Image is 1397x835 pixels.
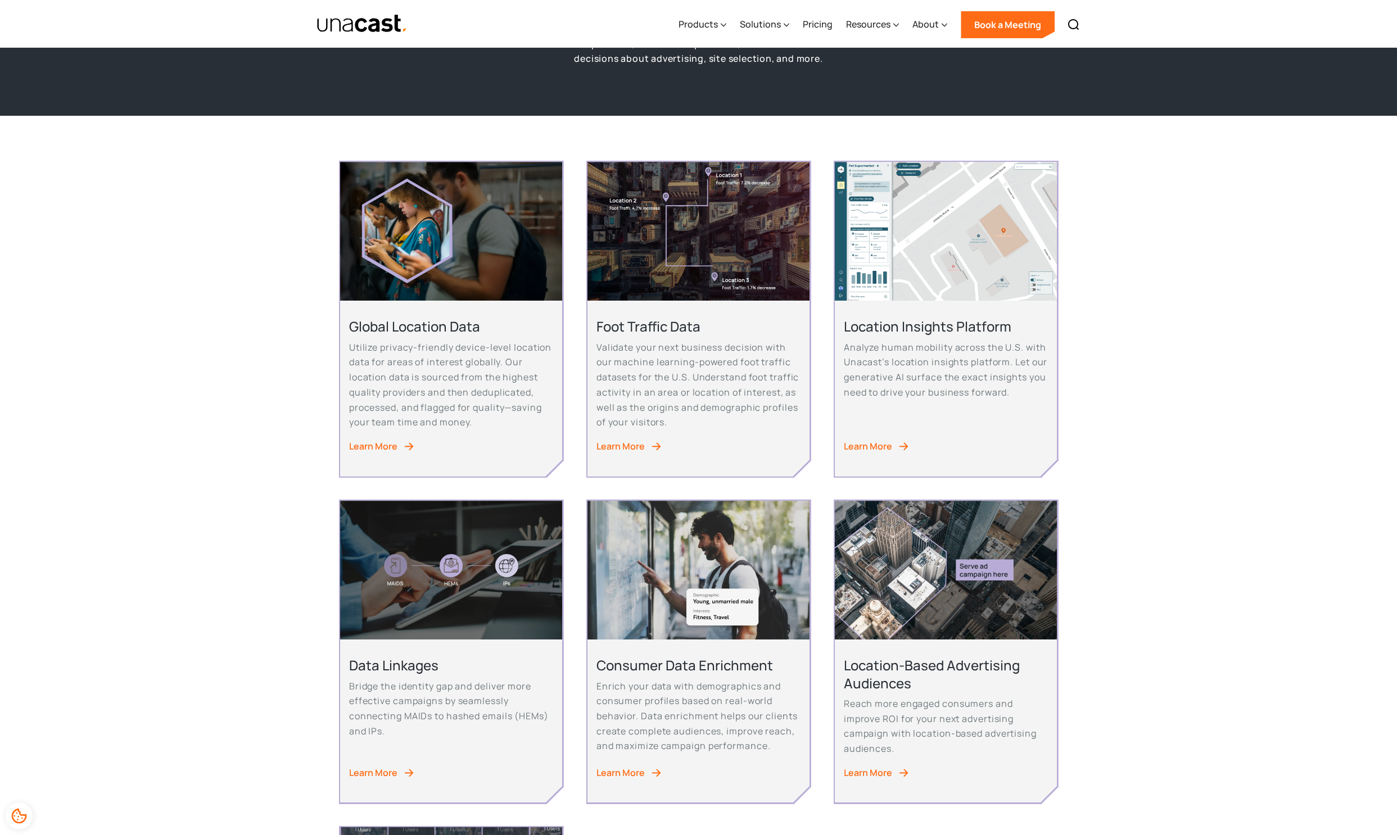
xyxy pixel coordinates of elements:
img: An image of the unacast UI. Shows a map of a pet supermarket along with relevant data in the side... [835,162,1057,301]
a: Book a Meeting [961,11,1055,38]
a: Pricing [803,2,833,48]
p: Utilize privacy-friendly device-level location data for areas of interest globally. Our location ... [349,340,553,430]
p: Validate your next business decision with our machine learning-powered foot traffic datasets for ... [596,340,801,430]
p: Bridge the identity gap and deliver more effective campaigns by seamlessly connecting MAIDs to ha... [349,679,553,739]
div: Resources [846,2,899,48]
div: Solutions [740,2,789,48]
div: Cookie Preferences [6,802,33,829]
img: An aerial view of a city block with foot traffic data and location data information [587,162,810,301]
p: Analyze human mobility across the U.S. with Unacast’s location insights platform. Let our generat... [844,340,1048,400]
div: Learn More [349,439,397,454]
div: Learn More [596,765,645,780]
div: Learn More [844,765,892,780]
h2: Global Location Data [349,317,553,335]
div: Solutions [740,17,781,31]
img: Aerial View of city streets. Serve ad campaign here outlined [835,501,1057,639]
h2: Location Insights Platform [844,317,1048,335]
div: Learn More [596,439,645,454]
a: Learn More [349,765,553,780]
div: About [912,2,947,48]
div: About [912,17,939,31]
p: Enrich your data with demographics and consumer profiles based on real-world behavior. Data enric... [596,679,801,754]
a: Learn More [596,765,801,780]
h2: Foot Traffic Data [596,317,801,335]
h2: Location-Based Advertising Audiences [844,656,1048,691]
a: Learn More [844,439,1048,454]
h2: Consumer Data Enrichment [596,656,801,674]
div: Resources [846,17,890,31]
p: Reach more engaged consumers and improve ROI for your next advertising campaign with location-bas... [844,696,1048,756]
div: Learn More [844,439,892,454]
a: Learn More [596,439,801,454]
div: Learn More [349,765,397,780]
div: Products [679,2,726,48]
a: home [317,14,408,34]
a: Learn More [844,765,1048,780]
div: Products [679,17,718,31]
img: Unacast text logo [317,14,408,34]
img: Search icon [1067,18,1080,31]
h2: Data Linkages [349,656,553,674]
a: Learn More [349,439,553,454]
